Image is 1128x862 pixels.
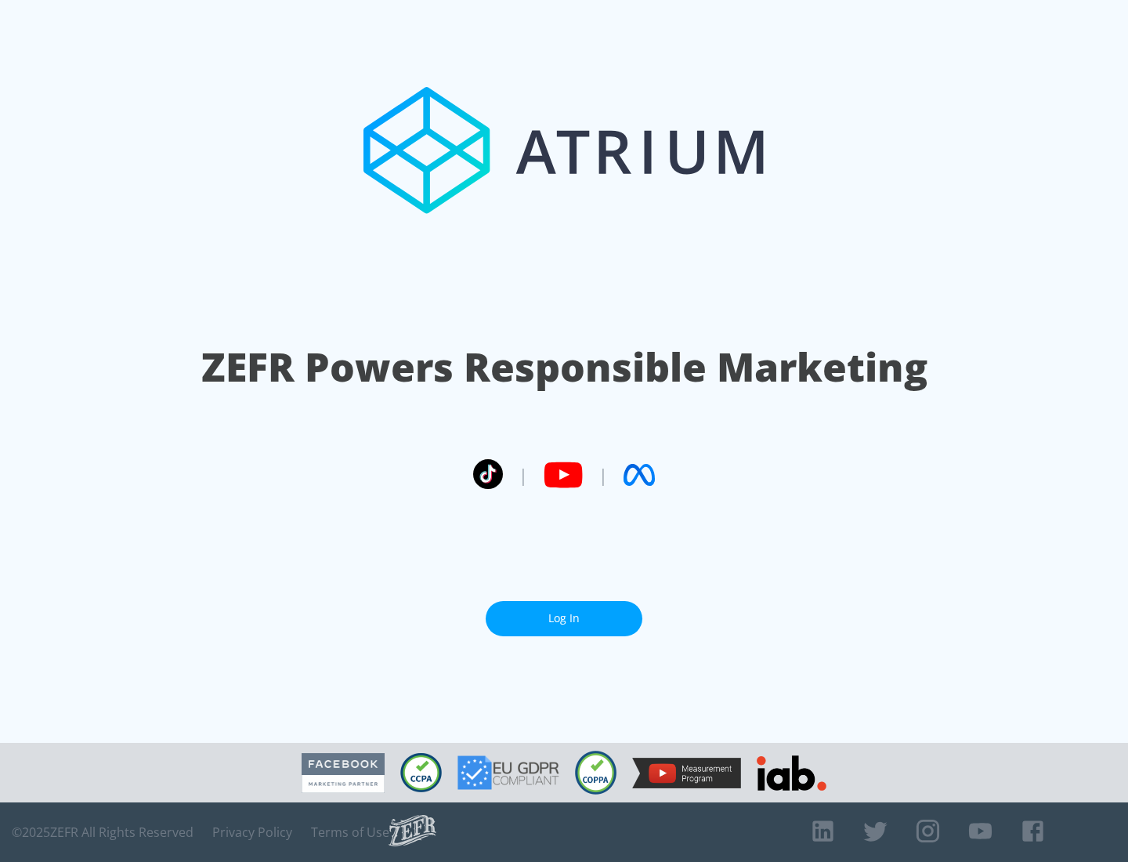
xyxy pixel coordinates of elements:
span: © 2025 ZEFR All Rights Reserved [12,824,193,840]
h1: ZEFR Powers Responsible Marketing [201,340,927,394]
a: Privacy Policy [212,824,292,840]
span: | [519,463,528,487]
img: GDPR Compliant [457,755,559,790]
a: Terms of Use [311,824,389,840]
img: COPPA Compliant [575,751,616,795]
img: YouTube Measurement Program [632,758,741,788]
a: Log In [486,601,642,636]
img: CCPA Compliant [400,753,442,792]
span: | [598,463,608,487]
img: Facebook Marketing Partner [302,753,385,793]
img: IAB [757,755,826,791]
